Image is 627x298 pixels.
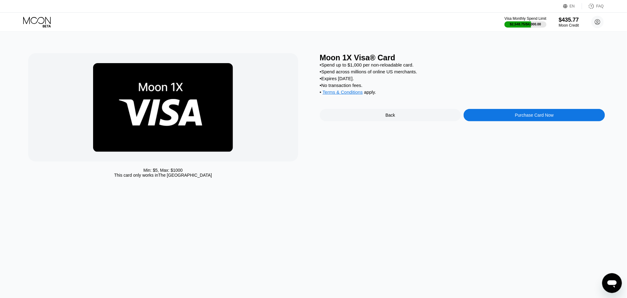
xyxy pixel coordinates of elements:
div: Back [320,109,461,121]
span: Terms & Conditions [323,89,363,95]
div: Moon 1X Visa® Card [320,53,605,62]
iframe: Button to launch messaging window [602,273,622,293]
div: $435.77 [559,17,579,23]
div: • apply . [320,89,605,96]
div: FAQ [582,3,604,9]
div: • Expires [DATE]. [320,76,605,81]
div: Purchase Card Now [515,113,554,118]
div: • Spend up to $1,000 per non-reloadable card. [320,62,605,67]
div: • No transaction fees. [320,83,605,88]
div: EN [563,3,582,9]
div: Min: $ 5 , Max: $ 1000 [144,168,183,173]
div: Visa Monthly Spend Limit$2,548.75/$4,000.00 [505,16,546,28]
div: • Spend across millions of online US merchants. [320,69,605,74]
div: This card only works in The [GEOGRAPHIC_DATA] [114,173,212,178]
div: Purchase Card Now [464,109,605,121]
div: Terms & Conditions [323,89,363,96]
div: FAQ [596,4,604,8]
div: $435.77Moon Credit [559,17,579,28]
div: Moon Credit [559,23,579,28]
div: EN [570,4,575,8]
div: $2,548.75 / $4,000.00 [510,22,541,26]
div: Back [385,113,395,118]
div: Visa Monthly Spend Limit [505,16,546,21]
